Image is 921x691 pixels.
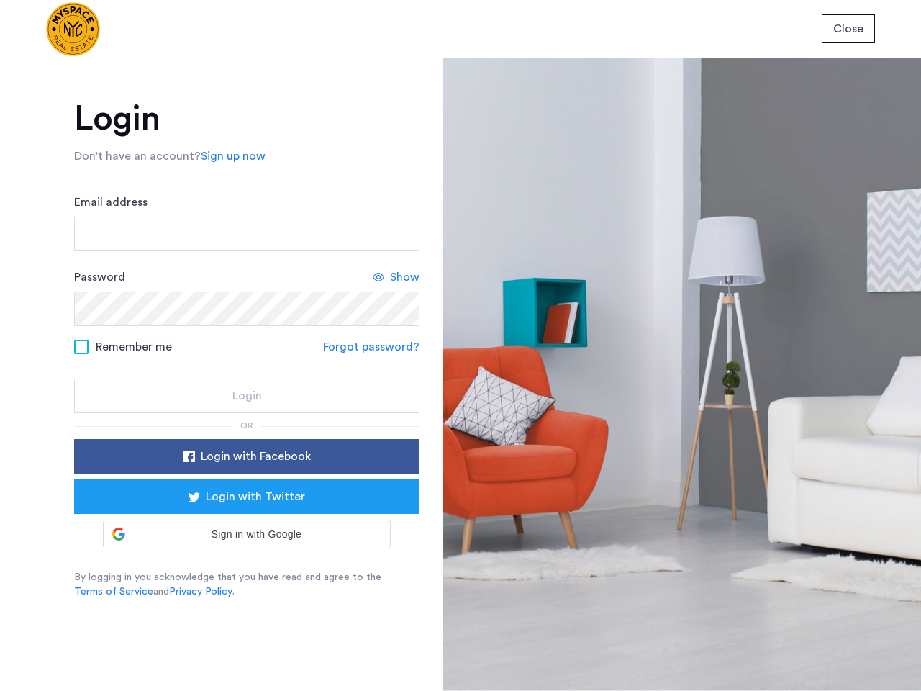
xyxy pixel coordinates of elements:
[206,488,305,505] span: Login with Twitter
[74,479,419,514] button: button
[232,387,262,405] span: Login
[74,194,148,211] label: Email address
[74,379,419,413] button: button
[240,421,253,430] span: or
[201,148,266,165] a: Sign up now
[131,527,381,542] span: Sign in with Google
[822,14,875,43] button: button
[833,20,863,37] span: Close
[390,268,419,286] span: Show
[103,520,391,548] div: Sign in with Google
[201,448,311,465] span: Login with Facebook
[74,439,419,474] button: button
[74,150,201,162] span: Don’t have an account?
[323,338,419,356] a: Forgot password?
[96,338,172,356] span: Remember me
[74,570,419,599] p: By logging in you acknowledge that you have read and agree to the and .
[46,2,100,56] img: logo
[74,101,419,136] h1: Login
[169,584,232,599] a: Privacy Policy
[74,268,125,286] label: Password
[74,584,153,599] a: Terms of Service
